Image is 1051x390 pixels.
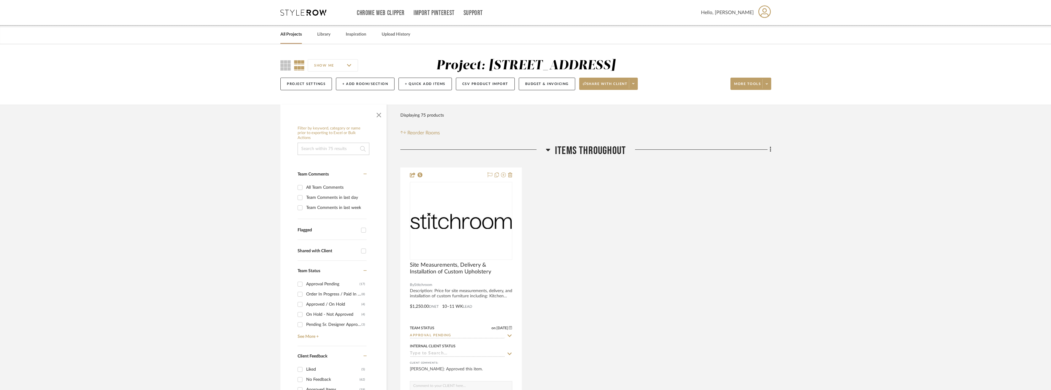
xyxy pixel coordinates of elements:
[400,109,444,122] div: Displaying 75 products
[298,354,327,358] span: Client Feedback
[436,59,615,72] div: Project: [STREET_ADDRESS]
[298,249,358,254] div: Shared with Client
[410,333,505,339] input: Type to Search…
[306,310,361,319] div: On Hold - Not Approved
[410,325,434,331] div: Team Status
[357,10,405,16] a: Chrome Web Clipper
[361,289,365,299] div: (8)
[280,78,332,90] button: Project Settings
[306,203,365,213] div: Team Comments in last week
[306,320,361,330] div: Pending Sr. Designer Approval
[730,78,771,90] button: More tools
[410,343,456,349] div: Internal Client Status
[519,78,575,90] button: Budget & Invoicing
[346,30,366,39] a: Inspiration
[306,279,360,289] div: Approval Pending
[456,78,515,90] button: CSV Product Import
[410,213,512,229] img: Site Measurements, Delivery & Installation of Custom Upholstery
[306,183,365,192] div: All Team Comments
[410,182,512,260] div: 0
[414,282,432,288] span: Stitchroom
[306,375,360,384] div: No Feedback
[360,279,365,289] div: (17)
[734,82,761,91] span: More tools
[361,365,365,374] div: (5)
[491,326,496,330] span: on
[360,375,365,384] div: (62)
[583,82,628,91] span: Share with client
[361,320,365,330] div: (3)
[579,78,638,90] button: Share with client
[414,10,455,16] a: Import Pinterest
[496,326,509,330] span: [DATE]
[464,10,483,16] a: Support
[410,366,512,378] div: [PERSON_NAME]: Approved this item.
[317,30,330,39] a: Library
[306,193,365,203] div: Team Comments in last day
[306,289,361,299] div: Order In Progress / Paid In Full w/ Freight, No Balance due
[298,228,358,233] div: Flagged
[298,143,369,155] input: Search within 75 results
[555,144,626,157] span: Items Throughout
[306,299,361,309] div: Approved / On Hold
[298,172,329,176] span: Team Comments
[701,9,754,16] span: Hello, [PERSON_NAME]
[298,126,369,141] h6: Filter by keyword, category or name prior to exporting to Excel or Bulk Actions
[280,30,302,39] a: All Projects
[398,78,452,90] button: + Quick Add Items
[373,108,385,120] button: Close
[400,129,440,137] button: Reorder Rooms
[298,269,320,273] span: Team Status
[296,330,367,339] a: See More +
[382,30,410,39] a: Upload History
[407,129,440,137] span: Reorder Rooms
[410,262,512,275] span: Site Measurements, Delivery & Installation of Custom Upholstery
[410,282,414,288] span: By
[336,78,395,90] button: + Add Room/Section
[410,351,505,357] input: Type to Search…
[306,365,361,374] div: Liked
[361,310,365,319] div: (4)
[361,299,365,309] div: (4)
